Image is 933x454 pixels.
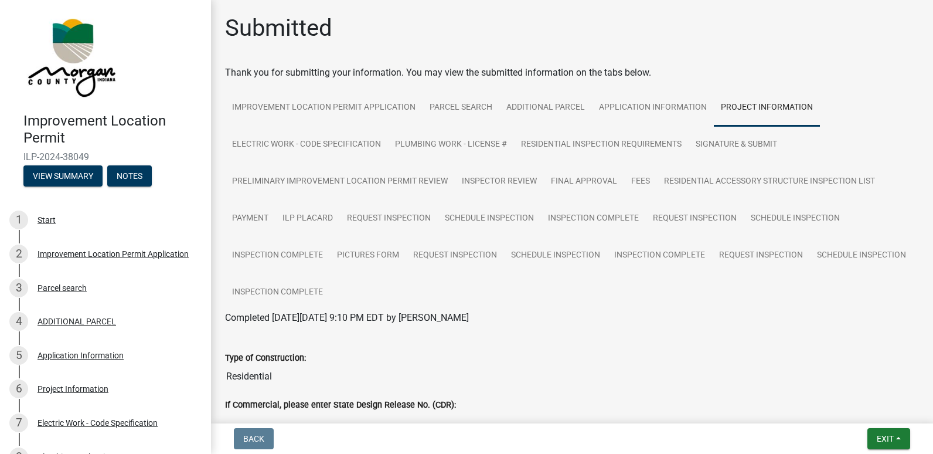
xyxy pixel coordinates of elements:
button: Exit [867,428,910,449]
wm-modal-confirm: Summary [23,172,103,181]
div: 3 [9,279,28,297]
h1: Submitted [225,14,332,42]
div: Electric Work - Code Specification [38,419,158,427]
a: Residential Accessory Structure Inspection List [657,163,882,201]
a: Inspection Complete [607,237,712,275]
a: Request Inspection [646,200,744,238]
div: ADDITIONAL PARCEL [38,317,116,326]
a: Inspection Complete [225,237,330,275]
a: Schedule Inspection [438,200,541,238]
div: Thank you for submitting your information. You may view the submitted information on the tabs below. [225,66,919,80]
a: Schedule Inspection [744,200,847,238]
a: Request Inspection [712,237,810,275]
a: Application Information [592,89,714,127]
div: Application Information [38,351,124,360]
wm-modal-confirm: Notes [107,172,152,181]
div: 6 [9,380,28,398]
a: Electric Work - Code Specification [225,126,388,164]
img: Morgan County, Indiana [23,12,118,100]
div: Project Information [38,385,108,393]
span: ILP-2024-38049 [23,151,188,162]
label: If Commercial, please enter State Design Release No. (CDR): [225,401,456,409]
a: ILP Placard [275,200,340,238]
div: 2 [9,245,28,263]
a: Preliminary Improvement Location Permit Review [225,163,455,201]
button: Notes [107,165,152,187]
a: Plumbing Work - License # [388,126,514,164]
a: Pictures Form [330,237,406,275]
button: Back [234,428,274,449]
a: Request Inspection [340,200,438,238]
a: Schedule Inspection [504,237,607,275]
a: Inspector Review [455,163,544,201]
a: ADDITIONAL PARCEL [499,89,592,127]
a: Request Inspection [406,237,504,275]
a: Inspection Complete [225,274,330,311]
div: Start [38,216,56,224]
a: Final Approval [544,163,624,201]
div: 5 [9,346,28,365]
a: Signature & Submit [689,126,784,164]
span: Completed [DATE][DATE] 9:10 PM EDT by [PERSON_NAME] [225,312,469,323]
button: View Summary [23,165,103,187]
div: Improvement Location Permit Application [38,250,189,258]
div: 4 [9,312,28,331]
div: 1 [9,211,28,229]
span: Exit [877,434,894,443]
a: Improvement Location Permit Application [225,89,423,127]
a: Fees [624,163,657,201]
a: Parcel search [423,89,499,127]
a: Residential Inspection Requirements [514,126,689,164]
div: 7 [9,414,28,432]
a: Inspection Complete [541,200,646,238]
label: Type of Construction: [225,354,306,362]
h4: Improvement Location Permit [23,113,202,147]
a: Schedule Inspection [810,237,913,275]
div: Parcel search [38,284,87,292]
a: Project Information [714,89,820,127]
a: Payment [225,200,275,238]
span: Back [243,434,264,443]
